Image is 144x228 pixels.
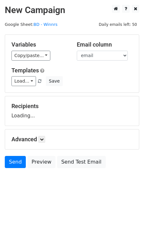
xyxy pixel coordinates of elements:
[11,41,67,48] h5: Variables
[5,5,139,16] h2: New Campaign
[46,76,62,86] button: Save
[57,156,105,168] a: Send Test Email
[11,67,39,74] a: Templates
[11,103,133,110] h5: Recipients
[97,21,139,28] span: Daily emails left: 50
[33,22,57,27] a: BD - Winnrs
[11,103,133,119] div: Loading...
[77,41,133,48] h5: Email column
[97,22,139,27] a: Daily emails left: 50
[5,156,26,168] a: Send
[11,136,133,143] h5: Advanced
[11,76,36,86] a: Load...
[27,156,55,168] a: Preview
[11,51,50,61] a: Copy/paste...
[5,22,57,27] small: Google Sheet:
